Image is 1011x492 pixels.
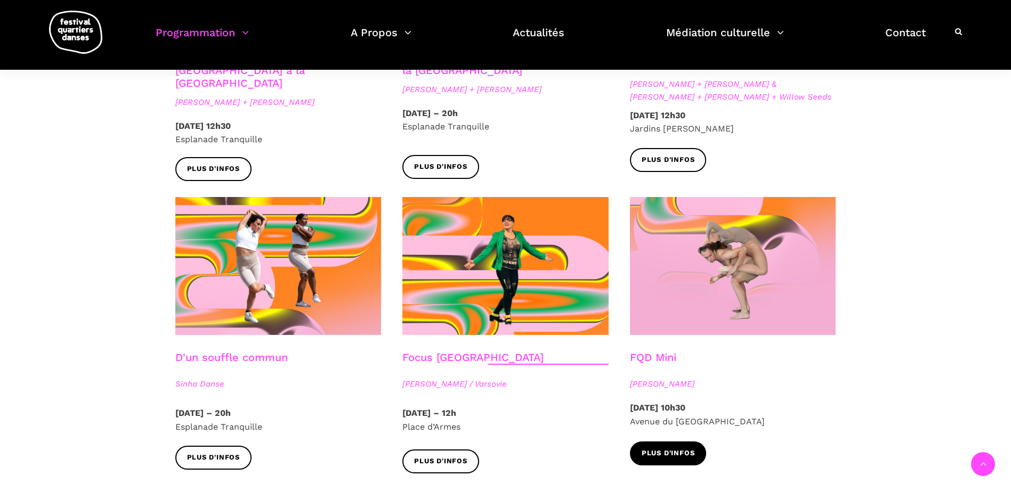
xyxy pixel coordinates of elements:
a: Focus [GEOGRAPHIC_DATA] [402,351,544,364]
span: Plus d'infos [187,163,240,175]
span: Plus d'infos [414,456,467,467]
a: Plus d'infos [175,157,252,181]
span: Esplanade Tranquille [175,134,262,144]
a: Actualités [513,23,564,55]
span: [PERSON_NAME] + [PERSON_NAME] & [PERSON_NAME] + [PERSON_NAME] + Willow Seeds [630,78,836,103]
span: [PERSON_NAME] / Varsovie [402,378,609,390]
img: logo-fqd-med [49,11,102,54]
span: Plus d'infos [414,161,467,173]
a: Plus d'infos [402,449,479,473]
strong: [DATE] – 20h [402,108,458,118]
a: Programmation [156,23,249,55]
span: Jardins [PERSON_NAME] [630,124,734,134]
span: Esplanade Tranquille [402,121,489,132]
a: D'un souffle commun [175,351,288,364]
strong: [DATE] 10h30 [630,403,685,413]
span: Avenue du [GEOGRAPHIC_DATA] [630,416,765,427]
strong: [DATE] 12h30 [630,110,685,120]
span: [PERSON_NAME] [630,378,836,390]
span: Plus d'infos [187,452,240,463]
a: Plus d'infos [175,446,252,470]
a: Plus d'infos [630,148,707,172]
span: Esplanade Tranquille [175,422,262,432]
strong: [DATE] – 20h [175,408,231,418]
span: Plus d'infos [642,154,695,166]
a: Médiation culturelle [666,23,784,55]
a: Plus d'infos [630,441,707,465]
strong: [DATE] – 12h [402,408,456,418]
span: [PERSON_NAME] + [PERSON_NAME] [402,83,609,96]
a: Contact [885,23,926,55]
a: A Propos [351,23,411,55]
p: Place d’Armes [402,406,609,433]
a: FQD Mini [630,351,676,364]
strong: [DATE] 12h30 [175,121,231,131]
span: [PERSON_NAME] + [PERSON_NAME] [175,96,382,109]
a: Plus d'infos [402,155,479,179]
span: Sinha Danse [175,378,382,390]
span: Plus d'infos [642,448,695,459]
a: Vitrine Internationale : Traversées de [GEOGRAPHIC_DATA] à la [GEOGRAPHIC_DATA] [175,51,369,89]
